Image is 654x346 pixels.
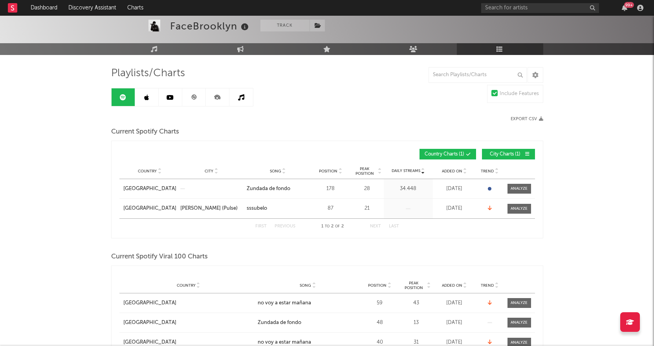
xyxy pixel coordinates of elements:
div: 21 [352,205,382,212]
div: [DATE] [435,319,474,327]
a: [PERSON_NAME] (Pulse) [180,205,243,212]
div: 34.448 [386,185,431,193]
span: Trend [481,169,494,174]
button: Export CSV [511,117,543,121]
button: Last [389,224,399,229]
div: [PERSON_NAME] (Pulse) [180,205,238,212]
a: sssubelo [247,205,309,212]
div: [DATE] [435,205,474,212]
span: Current Spotify Charts [111,127,179,137]
span: Position [319,169,337,174]
button: Country Charts(1) [420,149,476,159]
div: [DATE] [435,299,474,307]
span: Playlists/Charts [111,69,185,78]
a: [GEOGRAPHIC_DATA] [123,299,254,307]
div: 43 [401,299,431,307]
a: [GEOGRAPHIC_DATA] [123,185,176,193]
span: of [335,225,340,228]
a: Zundada de fondo [247,185,309,193]
span: Country Charts ( 1 ) [425,152,464,157]
div: [GEOGRAPHIC_DATA] [123,319,176,327]
span: Added On [442,169,462,174]
span: Song [270,169,281,174]
input: Search Playlists/Charts [429,67,527,83]
button: Track [260,20,310,31]
span: Position [368,283,387,288]
span: City Charts ( 1 ) [487,152,523,157]
div: 178 [313,185,348,193]
span: Daily Streams [392,168,420,174]
div: 13 [401,319,431,327]
span: Added On [442,283,462,288]
div: 48 [362,319,398,327]
div: 1 2 2 [311,222,354,231]
div: Include Features [500,89,539,99]
div: [DATE] [435,185,474,193]
input: Search for artists [481,3,599,13]
div: Zundada de fondo [247,185,290,193]
div: Zundada de fondo [258,319,301,327]
span: to [325,225,330,228]
a: Zundada de fondo [258,319,358,327]
span: Country [138,169,157,174]
div: no voy a estar mañana [258,299,311,307]
a: [GEOGRAPHIC_DATA] [123,319,254,327]
div: 87 [313,205,348,212]
button: Next [370,224,381,229]
a: no voy a estar mañana [258,299,358,307]
button: Previous [275,224,295,229]
span: City [205,169,213,174]
div: 99 + [624,2,634,8]
div: sssubelo [247,205,267,212]
div: FaceBrooklyn [170,20,251,33]
span: Current Spotify Viral 100 Charts [111,252,208,262]
button: 99+ [622,5,627,11]
button: First [255,224,267,229]
span: Peak Position [401,281,426,290]
span: Peak Position [352,167,377,176]
div: [GEOGRAPHIC_DATA] [123,299,176,307]
span: Trend [481,283,494,288]
div: 59 [362,299,398,307]
div: 28 [352,185,382,193]
a: [GEOGRAPHIC_DATA] [123,205,176,212]
span: Country [177,283,196,288]
span: Song [300,283,311,288]
button: City Charts(1) [482,149,535,159]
